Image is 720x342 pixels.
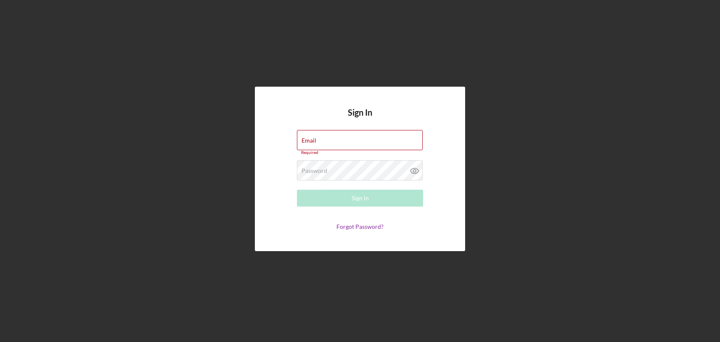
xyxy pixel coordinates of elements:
[352,190,369,207] div: Sign In
[348,108,372,130] h4: Sign In
[302,167,327,174] label: Password
[302,137,316,144] label: Email
[336,223,384,230] a: Forgot Password?
[297,150,423,155] div: Required
[297,190,423,207] button: Sign In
